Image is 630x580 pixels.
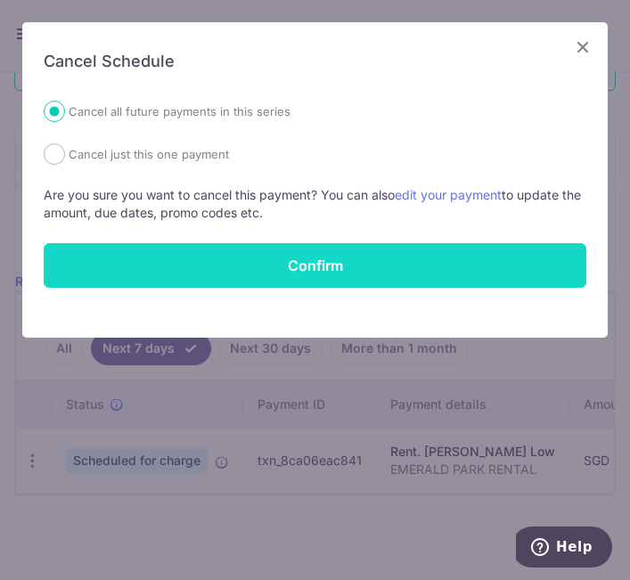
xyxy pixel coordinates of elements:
iframe: Opens a widget where you can find more information [516,527,612,571]
a: edit your payment [395,187,502,202]
label: Cancel all future payments in this series [69,101,290,122]
button: Confirm [44,243,586,288]
p: Are you sure you want to cancel this payment? You can also to update the amount, due dates, promo... [44,186,586,222]
label: Cancel just this one payment [69,143,229,165]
